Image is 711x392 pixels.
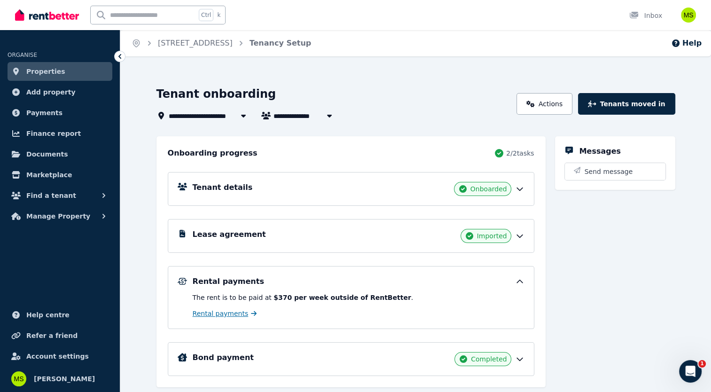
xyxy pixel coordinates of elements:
[168,148,258,159] h2: Onboarding progress
[470,184,507,194] span: Onboarded
[8,326,112,345] a: Refer a friend
[8,52,37,58] span: ORGANISE
[8,124,112,143] a: Finance report
[193,309,249,318] span: Rental payments
[26,211,90,222] span: Manage Property
[8,103,112,122] a: Payments
[178,278,187,285] img: Rental Payments
[193,229,266,240] h5: Lease agreement
[11,371,26,386] img: Monica Salazar
[8,306,112,324] a: Help centre
[26,309,70,321] span: Help centre
[8,62,112,81] a: Properties
[681,8,696,23] img: Monica Salazar
[26,149,68,160] span: Documents
[26,190,76,201] span: Find a tenant
[193,276,264,287] h5: Rental payments
[193,352,254,363] h5: Bond payment
[578,93,675,115] button: Tenants moved in
[585,167,633,176] span: Send message
[8,186,112,205] button: Find a tenant
[8,347,112,366] a: Account settings
[26,66,65,77] span: Properties
[26,107,63,118] span: Payments
[178,353,187,361] img: Bond Details
[671,38,702,49] button: Help
[506,149,534,158] span: 2 / 2 tasks
[8,83,112,102] a: Add property
[477,231,507,241] span: Imported
[26,330,78,341] span: Refer a friend
[579,146,621,157] h5: Messages
[26,86,76,98] span: Add property
[273,294,411,301] b: $370 per week outside of RentBetter
[217,11,220,19] span: k
[156,86,276,102] h1: Tenant onboarding
[629,11,662,20] div: Inbox
[193,182,253,193] h5: Tenant details
[158,39,233,47] a: [STREET_ADDRESS]
[679,360,702,383] iframe: Intercom live chat
[120,30,322,56] nav: Breadcrumb
[193,309,257,318] a: Rental payments
[698,360,706,368] span: 1
[193,293,524,302] p: The rent is to be paid at .
[34,373,95,384] span: [PERSON_NAME]
[471,354,507,364] span: Completed
[199,9,213,21] span: Ctrl
[8,165,112,184] a: Marketplace
[8,145,112,164] a: Documents
[15,8,79,22] img: RentBetter
[26,128,81,139] span: Finance report
[516,93,572,115] a: Actions
[26,351,89,362] span: Account settings
[8,207,112,226] button: Manage Property
[565,163,665,180] button: Send message
[250,38,312,49] span: Tenancy Setup
[26,169,72,180] span: Marketplace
